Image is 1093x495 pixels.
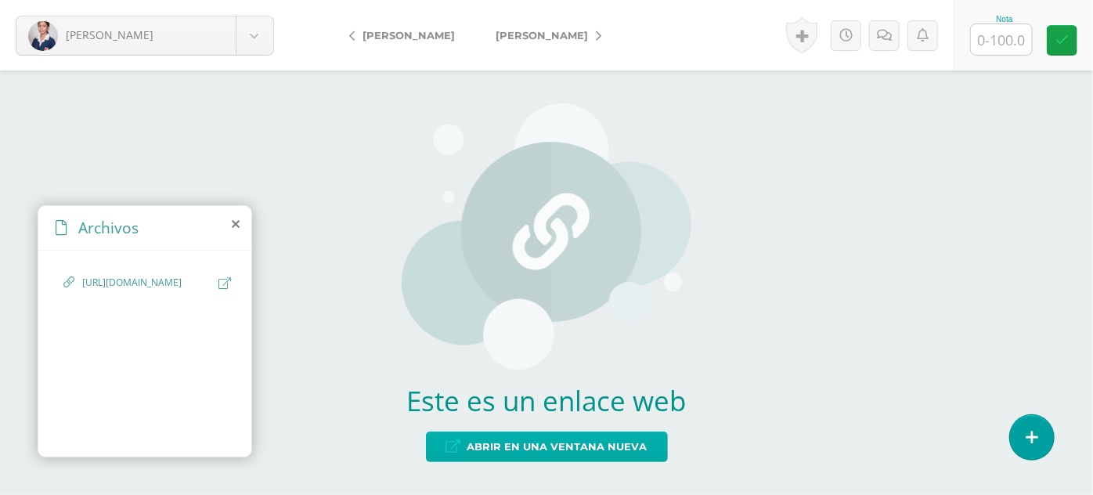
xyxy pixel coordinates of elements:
span: Abrir en una ventana nueva [467,432,648,461]
h2: Este es un enlace web [402,382,691,419]
a: [PERSON_NAME] [475,16,614,54]
span: [PERSON_NAME] [66,27,153,42]
span: [URL][DOMAIN_NAME] [82,276,211,291]
input: 0-100.0 [971,24,1032,55]
a: Abrir en una ventana nueva [426,432,668,462]
a: [PERSON_NAME] [16,16,273,55]
span: [PERSON_NAME] [363,29,455,42]
i: close [232,218,240,230]
a: [PERSON_NAME] [337,16,475,54]
div: Nota [970,15,1039,23]
span: Archivos [78,217,139,238]
img: url-placeholder.png [402,103,691,370]
img: c75b0894d4a244ead4a6efe0b6d5b41a.png [28,21,58,51]
span: [PERSON_NAME] [496,29,588,42]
